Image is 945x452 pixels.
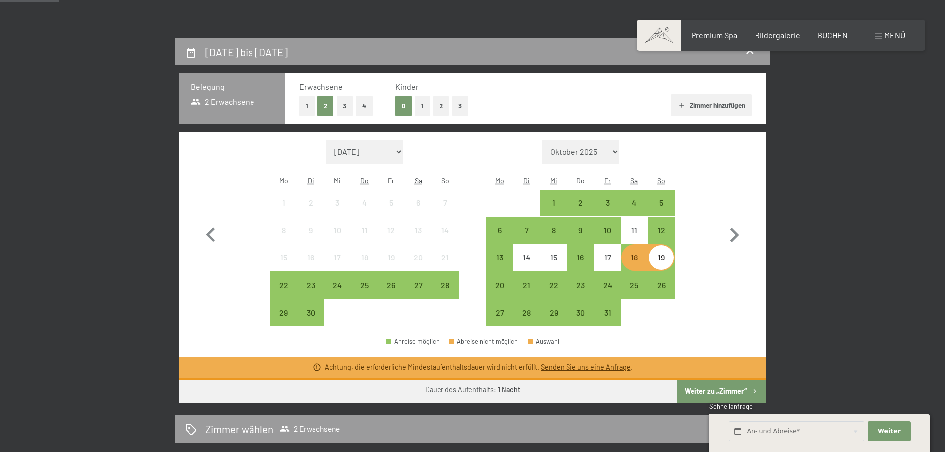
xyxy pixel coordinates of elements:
div: Anreise möglich [486,244,513,271]
a: BUCHEN [818,30,848,40]
div: Mon Oct 06 2025 [486,217,513,244]
span: Kinder [395,82,419,91]
div: 4 [622,199,647,224]
div: Anreise nicht möglich [270,190,297,216]
abbr: Donnerstag [360,176,369,185]
div: Abreise nicht möglich [449,338,518,345]
button: 3 [337,96,353,116]
div: Fri Sep 26 2025 [378,271,405,298]
div: Sun Oct 05 2025 [648,190,675,216]
div: Mon Sep 01 2025 [270,190,297,216]
div: 28 [514,309,539,333]
div: Sat Oct 18 2025 [621,244,648,271]
a: Senden Sie uns eine Anfrage [541,363,630,371]
button: 3 [452,96,469,116]
button: 1 [415,96,430,116]
div: Thu Sep 25 2025 [351,271,378,298]
div: Anreise nicht möglich [324,244,351,271]
div: Anreise nicht möglich [378,217,405,244]
div: Thu Sep 18 2025 [351,244,378,271]
div: Wed Sep 17 2025 [324,244,351,271]
div: Anreise nicht möglich [378,190,405,216]
div: Anreise möglich [621,190,648,216]
div: Tue Sep 23 2025 [297,271,324,298]
div: 22 [271,281,296,306]
div: 1 [541,199,566,224]
div: Anreise möglich [513,299,540,326]
div: Anreise nicht möglich [297,190,324,216]
div: Anreise nicht möglich [297,244,324,271]
div: 1 [271,199,296,224]
abbr: Dienstag [308,176,314,185]
div: Anreise möglich [270,299,297,326]
span: Schnellanfrage [709,402,753,410]
div: 22 [541,281,566,306]
a: Premium Spa [692,30,737,40]
div: Anreise möglich [567,299,594,326]
span: 2 Erwachsene [280,424,340,434]
div: Fri Oct 24 2025 [594,271,621,298]
div: Sat Sep 13 2025 [405,217,432,244]
abbr: Donnerstag [576,176,585,185]
div: 7 [514,226,539,251]
div: Anreise möglich [567,217,594,244]
abbr: Montag [279,176,288,185]
div: Sat Sep 06 2025 [405,190,432,216]
abbr: Dienstag [523,176,530,185]
div: 3 [325,199,350,224]
span: Menü [884,30,905,40]
div: Sat Sep 20 2025 [405,244,432,271]
div: Fri Oct 17 2025 [594,244,621,271]
div: 10 [595,226,620,251]
div: Anreise möglich [386,338,440,345]
div: Mon Oct 13 2025 [486,244,513,271]
div: 11 [352,226,377,251]
div: Wed Oct 08 2025 [540,217,567,244]
div: Anreise nicht möglich [540,244,567,271]
a: Bildergalerie [755,30,800,40]
div: Achtung, die erforderliche Mindestaufenthaltsdauer wird nicht erfüllt. . [325,362,632,372]
div: Anreise möglich [648,190,675,216]
div: 18 [622,254,647,278]
div: 29 [541,309,566,333]
div: 31 [595,309,620,333]
div: 8 [541,226,566,251]
div: Wed Oct 01 2025 [540,190,567,216]
div: Sun Sep 21 2025 [432,244,458,271]
div: Anreise möglich [486,217,513,244]
div: 10 [325,226,350,251]
div: Anreise möglich [270,271,297,298]
div: 27 [406,281,431,306]
div: 16 [568,254,593,278]
div: 24 [595,281,620,306]
div: Thu Oct 09 2025 [567,217,594,244]
div: Wed Sep 10 2025 [324,217,351,244]
div: Tue Oct 14 2025 [513,244,540,271]
button: Weiter zu „Zimmer“ [677,380,766,403]
div: 17 [325,254,350,278]
div: Mon Sep 08 2025 [270,217,297,244]
div: Anreise möglich [594,271,621,298]
div: 17 [595,254,620,278]
div: 13 [406,226,431,251]
div: 8 [271,226,296,251]
div: 6 [487,226,512,251]
div: Mon Oct 20 2025 [486,271,513,298]
div: Mon Sep 15 2025 [270,244,297,271]
div: Anreise möglich [621,244,648,271]
abbr: Sonntag [657,176,665,185]
div: 27 [487,309,512,333]
h2: [DATE] bis [DATE] [205,46,288,58]
div: Dauer des Aufenthalts: [425,385,520,395]
div: Anreise möglich [567,190,594,216]
div: 29 [271,309,296,333]
div: Thu Oct 02 2025 [567,190,594,216]
div: Anreise nicht möglich [378,244,405,271]
div: Anreise möglich [594,299,621,326]
div: 19 [649,254,674,278]
div: Sun Oct 12 2025 [648,217,675,244]
div: Thu Sep 04 2025 [351,190,378,216]
abbr: Montag [495,176,504,185]
div: 5 [379,199,404,224]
